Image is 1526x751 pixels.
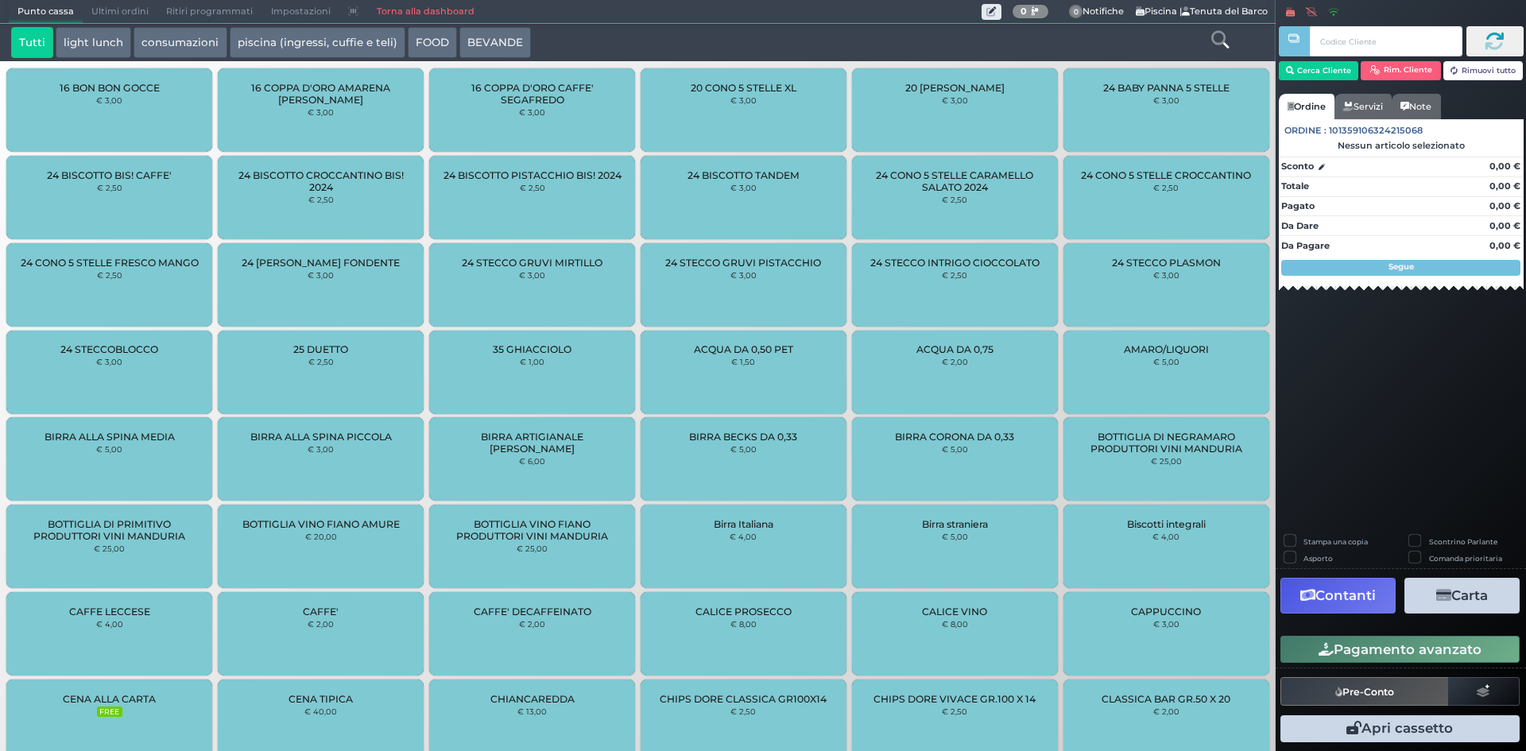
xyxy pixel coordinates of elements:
[83,1,157,23] span: Ultimi ordini
[305,532,337,541] small: € 20,00
[731,357,755,366] small: € 1,50
[519,619,545,629] small: € 2,00
[1280,715,1520,742] button: Apri cassetto
[443,431,622,455] span: BIRRA ARTIGIANALE [PERSON_NAME]
[942,532,968,541] small: € 5,00
[1069,5,1083,19] span: 0
[304,706,337,716] small: € 40,00
[519,107,545,117] small: € 3,00
[1489,240,1520,251] strong: 0,00 €
[1076,431,1255,455] span: BOTTIGLIA DI NEGRAMARO PRODUTTORI VINI MANDURIA
[231,82,410,106] span: 16 COPPA D'ORO AMARENA [PERSON_NAME]
[60,82,160,94] span: 16 BON BON GOCCE
[1281,220,1319,231] strong: Da Dare
[1389,261,1414,272] strong: Segue
[691,82,796,94] span: 20 CONO 5 STELLE XL
[1081,169,1251,181] span: 24 CONO 5 STELLE CROCCANTINO
[1153,706,1179,716] small: € 2,00
[47,169,172,181] span: 24 BISCOTTO BIS! CAFFE'
[1281,200,1315,211] strong: Pagato
[942,444,968,454] small: € 5,00
[1329,124,1423,137] span: 101359106324215068
[20,518,199,542] span: BOTTIGLIA DI PRIMITIVO PRODUTTORI VINI MANDURIA
[730,183,757,192] small: € 3,00
[942,619,968,629] small: € 8,00
[1153,270,1179,280] small: € 3,00
[873,693,1036,705] span: CHIPS DORE VIVACE GR.100 X 14
[308,270,334,280] small: € 3,00
[730,95,757,105] small: € 3,00
[1279,140,1524,151] div: Nessun articolo selezionato
[230,27,405,59] button: piscina (ingressi, cuffie e teli)
[1112,257,1221,269] span: 24 STECCO PLASMON
[1153,619,1179,629] small: € 3,00
[519,456,545,466] small: € 6,00
[97,270,122,280] small: € 2,50
[520,183,545,192] small: € 2,50
[459,27,531,59] button: BEVANDE
[97,706,122,718] small: FREE
[942,95,968,105] small: € 3,00
[1279,94,1334,119] a: Ordine
[367,1,482,23] a: Torna alla dashboard
[69,606,150,617] span: CAFFE LECCESE
[1489,200,1520,211] strong: 0,00 €
[96,444,122,454] small: € 5,00
[308,357,334,366] small: € 2,50
[1151,456,1182,466] small: € 25,00
[689,431,797,443] span: BIRRA BECKS DA 0,33
[1281,240,1330,251] strong: Da Pagare
[1124,343,1209,355] span: AMARO/LIQUORI
[905,82,1005,94] span: 20 [PERSON_NAME]
[1153,357,1179,366] small: € 5,00
[916,343,993,355] span: ACQUA DA 0,75
[45,431,175,443] span: BIRRA ALLA SPINA MEDIA
[134,27,227,59] button: consumazioni
[94,544,125,553] small: € 25,00
[1131,606,1201,617] span: CAPPUCCINO
[519,270,545,280] small: € 3,00
[730,270,757,280] small: € 3,00
[517,706,547,716] small: € 13,00
[474,606,591,617] span: CAFFE' DECAFFEINATO
[242,518,400,530] span: BOTTIGLIA VINO FIANO AMURE
[308,195,334,204] small: € 2,50
[1021,6,1027,17] b: 0
[443,518,622,542] span: BOTTIGLIA VINO FIANO PRODUTTORI VINI MANDURIA
[520,357,544,366] small: € 1,00
[1280,636,1520,663] button: Pagamento avanzato
[730,706,756,716] small: € 2,50
[922,606,987,617] span: CALICE VINO
[895,431,1014,443] span: BIRRA CORONA DA 0,33
[1103,82,1230,94] span: 24 BABY PANNA 5 STELLE
[1310,26,1462,56] input: Codice Cliente
[730,444,757,454] small: € 5,00
[60,343,158,355] span: 24 STECCOBLOCCO
[308,107,334,117] small: € 3,00
[1429,553,1502,563] label: Comanda prioritaria
[1280,677,1449,706] button: Pre-Conto
[63,693,156,705] span: CENA ALLA CARTA
[308,444,334,454] small: € 3,00
[157,1,261,23] span: Ritiri programmati
[870,257,1040,269] span: 24 STECCO INTRIGO CIOCCOLATO
[1153,183,1179,192] small: € 2,50
[308,619,334,629] small: € 2,00
[242,257,400,269] span: 24 [PERSON_NAME] FONDENTE
[1489,161,1520,172] strong: 0,00 €
[96,95,122,105] small: € 3,00
[942,706,967,716] small: € 2,50
[1429,536,1497,547] label: Scontrino Parlante
[1281,180,1309,192] strong: Totale
[97,183,122,192] small: € 2,50
[1280,578,1396,614] button: Contanti
[730,619,757,629] small: € 8,00
[408,27,457,59] button: FOOD
[1443,61,1524,80] button: Rimuovi tutto
[1153,95,1179,105] small: € 3,00
[56,27,131,59] button: light lunch
[730,532,757,541] small: € 4,00
[1489,220,1520,231] strong: 0,00 €
[443,169,622,181] span: 24 BISCOTTO PISTACCHIO BIS! 2024
[1303,553,1333,563] label: Asporto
